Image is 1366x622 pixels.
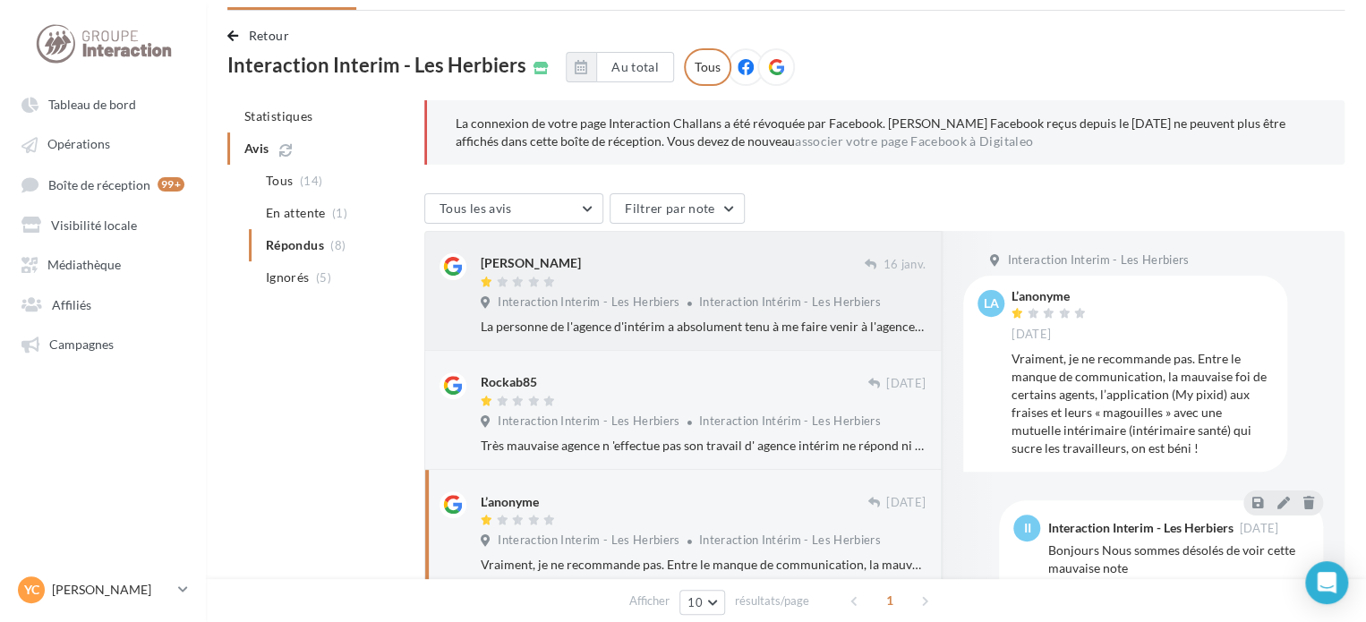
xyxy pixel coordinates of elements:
p: La connexion de votre page Interaction Challans a été révoquée par Facebook. [PERSON_NAME] Facebo... [456,115,1316,150]
span: Statistiques [244,108,312,124]
div: Vraiment, je ne recommande pas. Entre le manque de communication, la mauvaise foi de certains age... [1012,350,1273,457]
button: Retour [227,25,296,47]
div: Rockab85 [481,373,537,391]
span: [DATE] [1012,327,1051,343]
span: Affiliés [52,296,91,311]
span: Tous [266,172,293,190]
a: Opérations [11,127,195,159]
div: Interaction Interim - Les Herbiers [1047,522,1233,534]
span: 1 [875,586,904,615]
span: Interaction Interim - Les Herbiers [498,294,679,311]
span: Boîte de réception [48,176,150,192]
span: Médiathèque [47,257,121,272]
a: YC [PERSON_NAME] [14,573,192,607]
a: Boîte de réception 99+ [11,167,195,200]
span: [DATE] [886,495,926,511]
span: Interaction Interim - Les Herbiers [498,533,679,549]
span: Interaction Intérim - Les Herbiers [699,413,881,428]
span: La [984,294,999,312]
span: YC [24,581,39,599]
span: Opérations [47,137,110,152]
button: Au total [566,52,674,82]
div: L’anonyme [1012,290,1090,302]
span: [DATE] [1239,523,1278,534]
span: Visibilité locale [51,217,137,232]
span: Tableau de bord [48,97,136,112]
button: Au total [596,52,674,82]
a: associer votre page Facebook à Digitaleo [795,134,1033,149]
div: [PERSON_NAME] [481,254,581,272]
span: (14) [300,174,322,188]
a: Affiliés [11,287,195,320]
a: Tableau de bord [11,88,195,120]
span: Interaction Intérim - Les Herbiers [699,294,881,309]
div: Très mauvaise agence n 'effectue pas son travail d' agence intérim ne répond ni a vos mail quand ... [481,437,926,455]
button: Tous les avis [424,193,603,224]
span: 10 [687,595,703,609]
div: La personne de l'agence d'intérim a absolument tenu à me faire venir à l'agence car "c'est mieux ... [481,318,926,336]
span: Ignorés [266,268,309,286]
button: 10 [679,590,725,615]
span: (1) [332,206,347,220]
span: En attente [266,204,326,222]
p: [PERSON_NAME] [52,581,171,599]
span: Campagnes [49,337,114,352]
div: Tous [684,48,731,86]
div: L’anonyme [481,493,539,511]
button: Filtrer par note [610,193,745,224]
a: Visibilité locale [11,208,195,240]
span: Interaction Interim - Les Herbiers [227,55,526,75]
span: (5) [316,270,331,285]
div: Open Intercom Messenger [1305,561,1348,604]
span: résultats/page [735,592,809,609]
span: Interaction Interim - Les Herbiers [498,413,679,430]
span: [DATE] [886,376,926,392]
span: II [1023,519,1030,537]
div: Vraiment, je ne recommande pas. Entre le manque de communication, la mauvaise foi de certains age... [481,556,926,574]
span: Tous les avis [440,200,512,216]
span: Retour [249,28,289,43]
div: 99+ [158,177,184,192]
span: 16 janv. [883,257,926,273]
span: Interaction Intérim - Les Herbiers [699,533,881,547]
span: Interaction Interim - Les Herbiers [1007,252,1189,268]
a: Médiathèque [11,247,195,279]
a: Campagnes [11,327,195,359]
span: Afficher [629,592,670,609]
